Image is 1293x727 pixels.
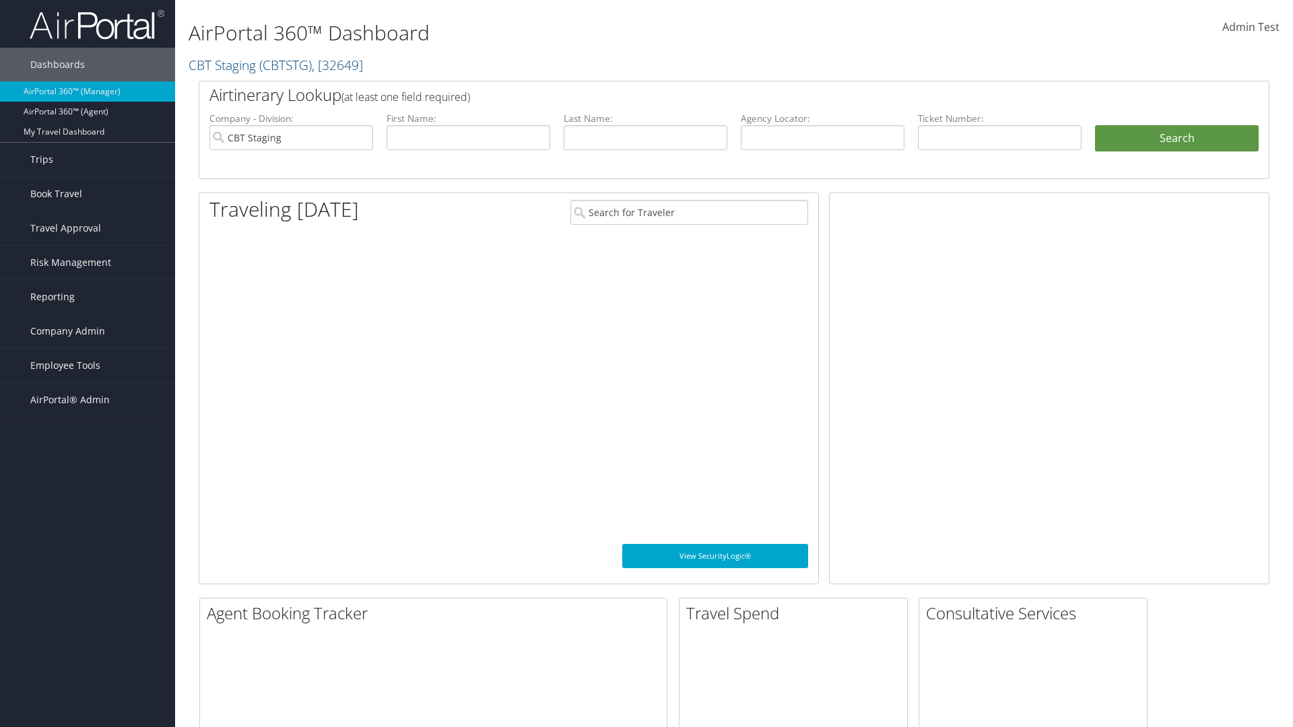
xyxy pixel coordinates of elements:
label: Agency Locator: [741,112,904,125]
span: Employee Tools [30,349,100,382]
label: Last Name: [564,112,727,125]
h2: Consultative Services [926,602,1147,625]
h2: Travel Spend [686,602,907,625]
a: CBT Staging [189,56,363,74]
span: Risk Management [30,246,111,279]
label: Ticket Number: [918,112,1082,125]
span: Travel Approval [30,211,101,245]
label: Company - Division: [209,112,373,125]
label: First Name: [387,112,550,125]
span: Reporting [30,280,75,314]
span: Book Travel [30,177,82,211]
span: Trips [30,143,53,176]
img: airportal-logo.png [30,9,164,40]
span: ( CBTSTG ) [259,56,312,74]
h1: AirPortal 360™ Dashboard [189,19,916,47]
h2: Airtinerary Lookup [209,83,1170,106]
span: Company Admin [30,314,105,348]
span: (at least one field required) [341,90,470,104]
span: , [ 32649 ] [312,56,363,74]
input: Search for Traveler [570,200,808,225]
span: Admin Test [1222,20,1280,34]
span: Dashboards [30,48,85,81]
span: AirPortal® Admin [30,383,110,417]
a: Admin Test [1222,7,1280,48]
button: Search [1095,125,1259,152]
h2: Agent Booking Tracker [207,602,667,625]
a: View SecurityLogic® [622,544,808,568]
h1: Traveling [DATE] [209,195,359,223]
